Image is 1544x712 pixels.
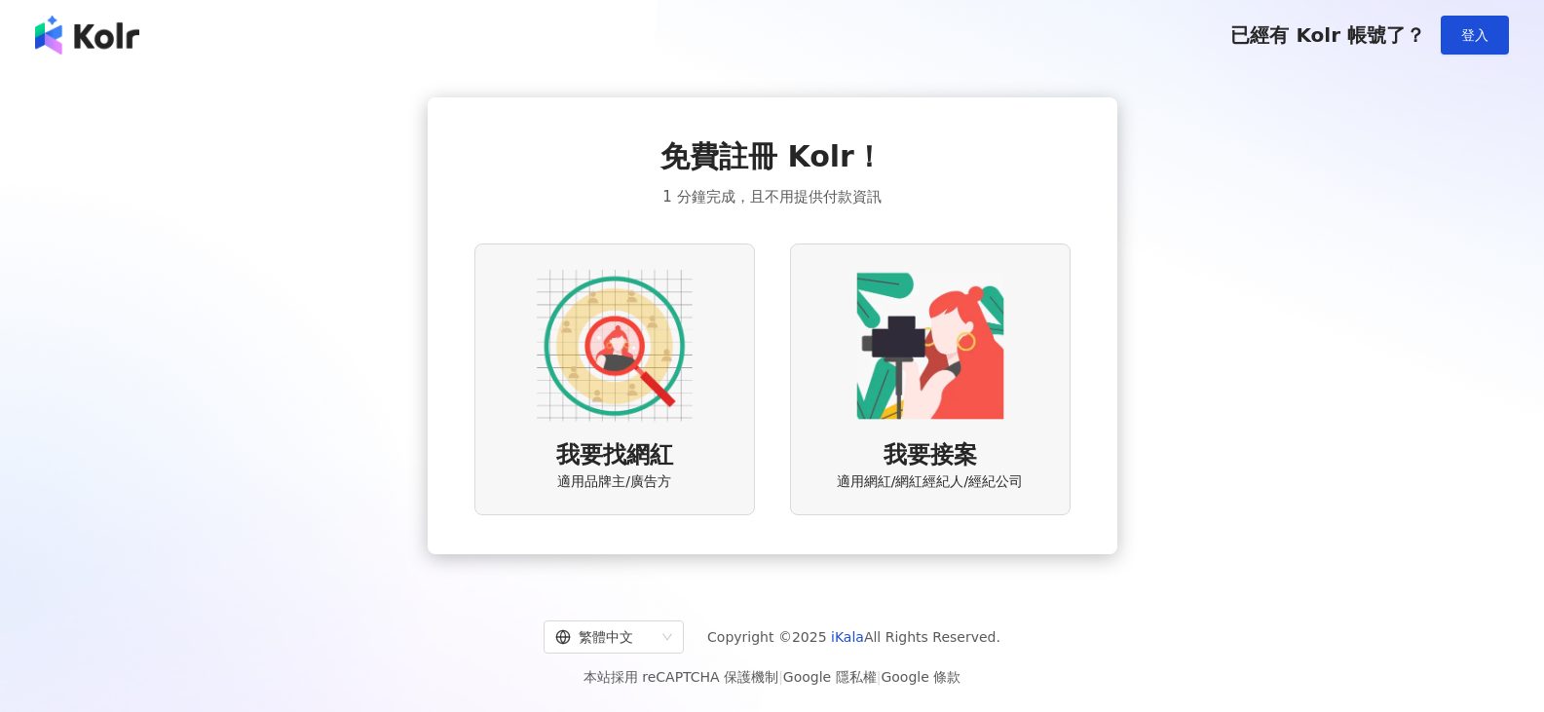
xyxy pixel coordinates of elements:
span: 本站採用 reCAPTCHA 保護機制 [584,665,960,689]
a: Google 隱私權 [783,669,877,685]
img: KOL identity option [852,268,1008,424]
span: 登入 [1461,27,1488,43]
span: | [778,669,783,685]
img: AD identity option [537,268,693,424]
a: iKala [831,629,864,645]
span: | [877,669,882,685]
a: Google 條款 [881,669,960,685]
span: 已經有 Kolr 帳號了？ [1230,23,1425,47]
span: Copyright © 2025 All Rights Reserved. [707,625,1000,649]
div: 繁體中文 [555,621,655,653]
span: 適用網紅/網紅經紀人/經紀公司 [837,472,1023,492]
span: 適用品牌主/廣告方 [557,472,671,492]
span: 1 分鐘完成，且不用提供付款資訊 [662,185,881,208]
span: 免費註冊 Kolr！ [660,136,884,177]
span: 我要接案 [884,439,977,472]
img: logo [35,16,139,55]
span: 我要找網紅 [556,439,673,472]
button: 登入 [1441,16,1509,55]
